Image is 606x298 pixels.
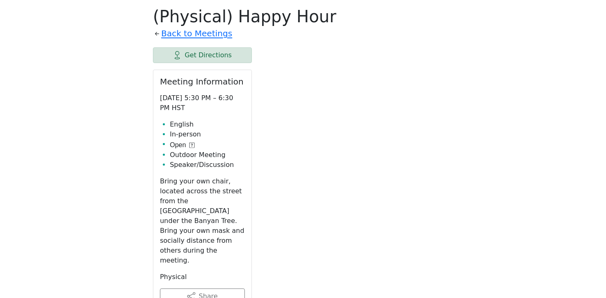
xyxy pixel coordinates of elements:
[170,120,245,129] li: English
[160,272,245,282] p: Physical
[170,150,245,160] li: Outdoor Meeting
[170,160,245,170] li: Speaker/Discussion
[170,140,195,150] button: Open
[160,176,245,265] p: Bring your own chair, located across the street from the [GEOGRAPHIC_DATA] under the Banyan Tree....
[161,26,232,41] a: Back to Meetings
[160,93,245,113] p: [DATE] 5:30 PM – 6:30 PM HST
[170,140,186,150] span: Open
[153,47,252,63] a: Get Directions
[170,129,245,139] li: In-person
[160,77,245,87] h2: Meeting Information
[153,7,453,26] h1: (Physical) Happy Hour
